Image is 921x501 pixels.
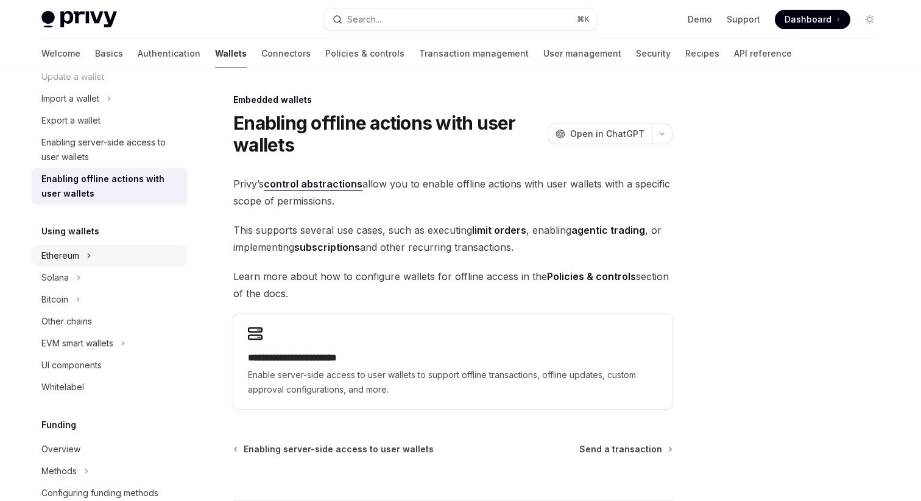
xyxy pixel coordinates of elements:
a: Enabling offline actions with user wallets [32,168,188,205]
button: Toggle dark mode [860,10,880,29]
a: Whitelabel [32,376,188,398]
div: Whitelabel [41,380,84,394]
span: Enable server-side access to user wallets to support offline transactions, offline updates, custo... [248,368,658,397]
a: Recipes [685,39,719,68]
h5: Funding [41,418,76,432]
a: Security [636,39,671,68]
button: Search...⌘K [324,9,597,30]
a: Other chains [32,310,188,332]
strong: limit orders [472,224,526,236]
div: Import a wallet [41,91,99,106]
button: Ethereum [32,245,188,267]
span: Open in ChatGPT [570,128,644,140]
button: EVM smart wallets [32,332,188,354]
div: Solana [41,270,69,285]
a: UI components [32,354,188,376]
div: Bitcoin [41,292,68,307]
button: Open in ChatGPT [548,124,652,144]
a: Dashboard [775,10,850,29]
a: Support [727,13,760,26]
span: Send a transaction [579,443,662,455]
div: EVM smart wallets [41,336,113,351]
div: Other chains [41,314,92,329]
strong: Policies & controls [547,270,636,282]
div: Ethereum [41,248,79,263]
div: Enabling offline actions with user wallets [41,172,180,201]
strong: agentic trading [571,224,645,236]
a: control abstractions [264,178,362,191]
a: **** **** **** **** ****Enable server-side access to user wallets to support offline transactions... [233,314,672,409]
a: Basics [95,39,123,68]
a: API reference [734,39,792,68]
a: Wallets [215,39,247,68]
a: Enabling server-side access to user wallets [32,131,188,168]
span: This supports several use cases, such as executing , enabling , or implementing and other recurri... [233,222,672,256]
a: Transaction management [419,39,529,68]
div: Overview [41,442,80,457]
button: Import a wallet [32,88,188,110]
span: Dashboard [785,13,831,26]
h5: Using wallets [41,224,99,239]
a: Authentication [138,39,200,68]
button: Solana [32,267,188,289]
div: Embedded wallets [233,94,672,106]
div: Enabling server-side access to user wallets [41,135,180,164]
div: Export a wallet [41,113,101,128]
div: Search... [347,12,381,27]
div: Configuring funding methods [41,486,158,500]
h1: Enabling offline actions with user wallets [233,112,543,156]
a: User management [543,39,621,68]
a: Demo [688,13,712,26]
div: UI components [41,358,102,373]
a: Enabling server-side access to user wallets [235,443,434,455]
a: Export a wallet [32,110,188,131]
span: Learn more about how to configure wallets for offline access in the section of the docs. [233,268,672,302]
span: ⌘ K [577,15,590,24]
a: Policies & controls [325,39,404,68]
span: Privy’s allow you to enable offline actions with user wallets with a specific scope of permissions. [233,175,672,209]
span: Enabling server-side access to user wallets [244,443,434,455]
img: light logo [41,11,117,28]
a: Connectors [261,39,311,68]
button: Methods [32,460,188,482]
button: Bitcoin [32,289,188,310]
a: Welcome [41,39,80,68]
a: Overview [32,438,188,460]
div: Methods [41,464,77,478]
a: Send a transaction [579,443,671,455]
strong: subscriptions [294,241,360,253]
